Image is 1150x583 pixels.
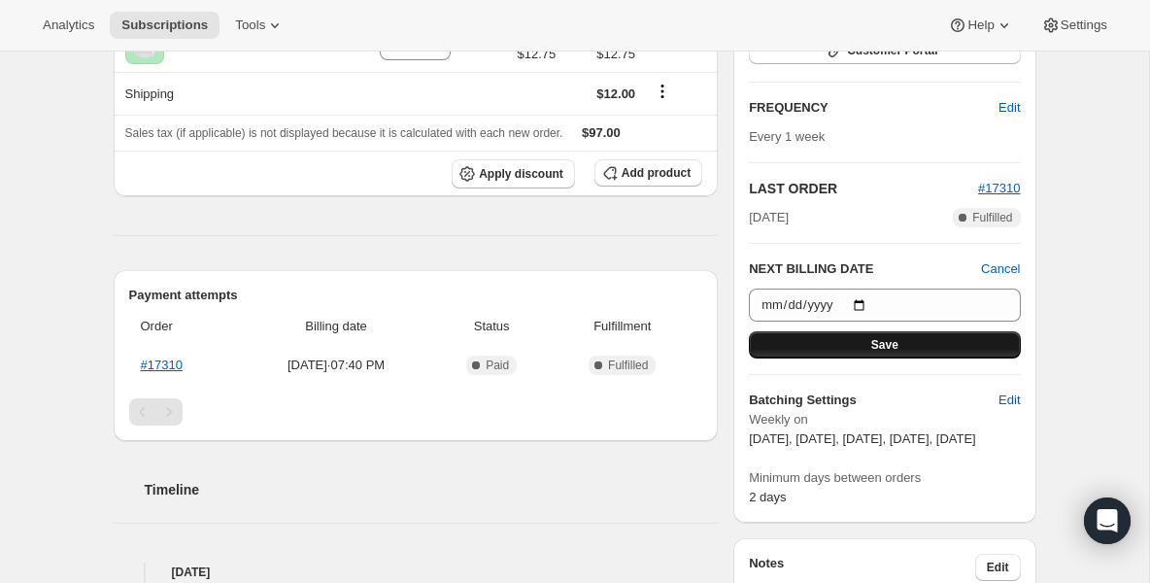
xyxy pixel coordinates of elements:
[972,210,1012,225] span: Fulfilled
[975,554,1021,581] button: Edit
[749,468,1020,488] span: Minimum days between orders
[749,391,998,410] h6: Batching Settings
[114,72,326,115] th: Shipping
[121,17,208,33] span: Subscriptions
[647,81,678,102] button: Shipping actions
[749,129,825,144] span: Every 1 week
[31,12,106,39] button: Analytics
[967,17,994,33] span: Help
[129,305,238,348] th: Order
[486,358,509,373] span: Paid
[235,17,265,33] span: Tools
[110,12,220,39] button: Subscriptions
[622,165,691,181] span: Add product
[608,358,648,373] span: Fulfilled
[567,45,635,64] span: $12.75
[998,98,1020,118] span: Edit
[1061,17,1107,33] span: Settings
[223,12,296,39] button: Tools
[749,179,978,198] h2: LAST ORDER
[129,286,703,305] h2: Payment attempts
[141,358,183,372] a: #17310
[998,391,1020,410] span: Edit
[1084,497,1131,544] div: Open Intercom Messenger
[749,554,975,581] h3: Notes
[145,480,719,499] h2: Timeline
[594,159,702,187] button: Add product
[987,385,1032,416] button: Edit
[978,179,1020,198] button: #17310
[479,166,563,182] span: Apply discount
[978,181,1020,195] a: #17310
[987,560,1009,575] span: Edit
[749,431,976,446] span: [DATE], [DATE], [DATE], [DATE], [DATE]
[936,12,1025,39] button: Help
[43,17,94,33] span: Analytics
[749,410,1020,429] span: Weekly on
[981,259,1020,279] button: Cancel
[749,331,1020,359] button: Save
[749,208,789,227] span: [DATE]
[1030,12,1119,39] button: Settings
[243,317,429,336] span: Billing date
[582,125,621,140] span: $97.00
[243,356,429,375] span: [DATE] · 07:40 PM
[452,159,575,189] button: Apply discount
[114,563,719,582] h4: [DATE]
[596,86,635,101] span: $12.00
[129,398,703,426] nav: Pagination
[554,317,691,336] span: Fulfillment
[749,98,998,118] h2: FREQUENCY
[518,45,557,64] span: $12.75
[125,126,563,140] span: Sales tax (if applicable) is not displayed because it is calculated with each new order.
[987,92,1032,123] button: Edit
[749,259,981,279] h2: NEXT BILLING DATE
[749,490,786,504] span: 2 days
[871,337,898,353] span: Save
[441,317,542,336] span: Status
